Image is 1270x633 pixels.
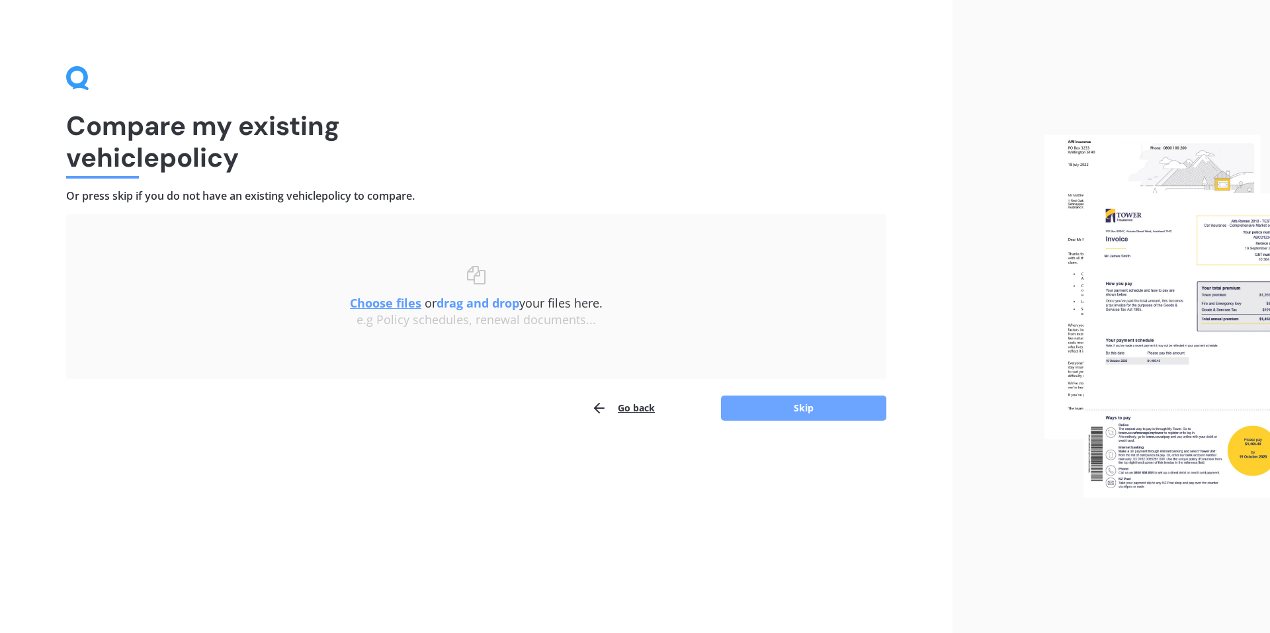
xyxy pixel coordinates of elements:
b: drag and drop [437,295,519,311]
button: Skip [721,396,886,421]
h4: Or press skip if you do not have an existing vehicle policy to compare. [66,189,886,203]
span: or your files here. [350,295,603,311]
img: files.webp [1044,135,1270,499]
button: Go back [591,395,655,421]
u: Choose files [350,295,421,311]
div: e.g Policy schedules, renewal documents... [93,313,860,327]
h1: Compare my existing vehicle policy [66,110,886,173]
